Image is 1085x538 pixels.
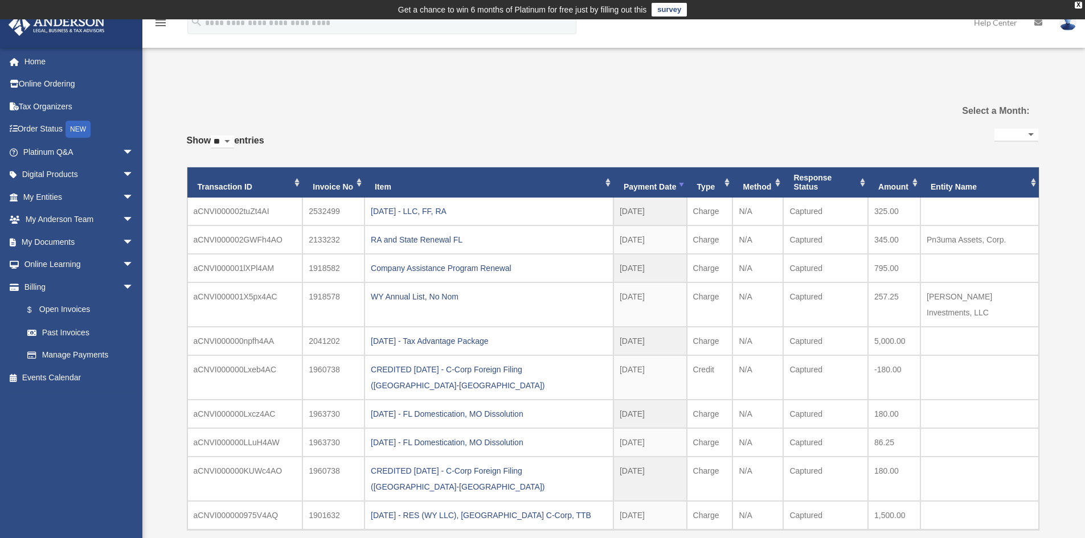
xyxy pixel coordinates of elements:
div: NEW [65,121,91,138]
td: N/A [732,225,783,254]
div: [DATE] - Tax Advantage Package [371,333,607,349]
td: [DATE] [613,327,687,355]
a: My Anderson Teamarrow_drop_down [8,208,151,231]
th: Response Status: activate to sort column ascending [783,167,868,198]
td: 180.00 [868,457,920,501]
a: survey [652,3,687,17]
td: Charge [687,282,733,327]
td: aCNVI000001lXPl4AM [187,254,303,282]
td: Charge [687,501,733,529]
td: aCNVI000000975V4AQ [187,501,303,529]
a: My Documentsarrow_drop_down [8,231,151,253]
td: [DATE] [613,254,687,282]
td: [DATE] [613,355,687,400]
td: [DATE] [613,198,687,225]
a: Manage Payments [16,344,151,367]
td: [PERSON_NAME] Investments, LLC [920,282,1038,327]
div: [DATE] - LLC, FF, RA [371,203,607,219]
td: N/A [732,501,783,529]
td: Captured [783,198,868,225]
td: -180.00 [868,355,920,400]
td: 1963730 [302,428,365,457]
img: Anderson Advisors Platinum Portal [5,14,108,36]
td: aCNVI000000Lxcz4AC [187,400,303,428]
td: 2532499 [302,198,365,225]
a: menu [154,20,167,30]
div: WY Annual List, No Nom [371,289,607,305]
td: Captured [783,457,868,501]
label: Select a Month: [904,103,1029,119]
div: [DATE] - FL Domestication, MO Dissolution [371,406,607,422]
th: Item: activate to sort column ascending [365,167,613,198]
div: close [1075,2,1082,9]
td: [DATE] [613,428,687,457]
td: 1918582 [302,254,365,282]
td: [DATE] [613,400,687,428]
th: Method: activate to sort column ascending [732,167,783,198]
td: Charge [687,400,733,428]
td: [DATE] [613,457,687,501]
th: Type: activate to sort column ascending [687,167,733,198]
a: Digital Productsarrow_drop_down [8,163,151,186]
label: Show entries [187,133,264,160]
td: 325.00 [868,198,920,225]
td: 1960738 [302,457,365,501]
td: aCNVI000000Lxeb4AC [187,355,303,400]
div: CREDITED [DATE] - C-Corp Foreign Filing ([GEOGRAPHIC_DATA]-[GEOGRAPHIC_DATA]) [371,463,607,495]
td: 86.25 [868,428,920,457]
td: N/A [732,355,783,400]
img: User Pic [1059,14,1076,31]
a: Platinum Q&Aarrow_drop_down [8,141,151,163]
td: aCNVI000000npfh4AA [187,327,303,355]
i: menu [154,16,167,30]
td: N/A [732,428,783,457]
div: RA and State Renewal FL [371,232,607,248]
td: 5,000.00 [868,327,920,355]
td: 257.25 [868,282,920,327]
td: Captured [783,225,868,254]
td: Charge [687,327,733,355]
td: aCNVI000000KUWc4AO [187,457,303,501]
a: Online Learningarrow_drop_down [8,253,151,276]
td: 1918578 [302,282,365,327]
td: 1,500.00 [868,501,920,529]
th: Invoice No: activate to sort column ascending [302,167,365,198]
td: 2133232 [302,225,365,254]
div: Company Assistance Program Renewal [371,260,607,276]
a: Order StatusNEW [8,118,151,141]
th: Transaction ID: activate to sort column ascending [187,167,303,198]
td: N/A [732,254,783,282]
a: $Open Invoices [16,298,151,322]
span: arrow_drop_down [122,253,145,277]
td: 1963730 [302,400,365,428]
td: Captured [783,501,868,529]
td: [DATE] [613,282,687,327]
i: search [190,15,203,28]
a: Billingarrow_drop_down [8,276,151,298]
a: Online Ordering [8,73,151,96]
td: Captured [783,282,868,327]
td: 1901632 [302,501,365,529]
td: Charge [687,198,733,225]
a: Events Calendar [8,366,151,389]
td: aCNVI000001X5px4AC [187,282,303,327]
td: Credit [687,355,733,400]
div: Get a chance to win 6 months of Platinum for free just by filling out this [398,3,647,17]
td: N/A [732,198,783,225]
td: Captured [783,400,868,428]
td: N/A [732,400,783,428]
td: aCNVI000002GWFh4AO [187,225,303,254]
a: Past Invoices [16,321,145,344]
span: arrow_drop_down [122,141,145,164]
td: aCNVI000000LLuH4AW [187,428,303,457]
td: Pn3uma Assets, Corp. [920,225,1038,254]
td: 180.00 [868,400,920,428]
a: Tax Organizers [8,95,151,118]
a: Home [8,50,151,73]
span: arrow_drop_down [122,276,145,299]
td: Charge [687,457,733,501]
td: Charge [687,254,733,282]
td: 1960738 [302,355,365,400]
td: aCNVI000002tuZt4AI [187,198,303,225]
td: Captured [783,428,868,457]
